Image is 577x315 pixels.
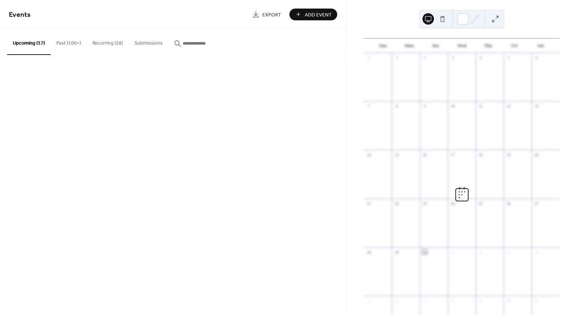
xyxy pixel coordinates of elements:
[366,249,371,255] div: 28
[366,103,371,109] div: 7
[394,103,399,109] div: 8
[450,201,455,206] div: 24
[129,29,168,54] button: Submissions
[478,249,483,255] div: 2
[366,201,371,206] div: 21
[534,249,539,255] div: 4
[449,39,475,53] div: Wed
[501,39,528,53] div: Fri
[247,9,287,20] a: Export
[394,152,399,157] div: 15
[534,201,539,206] div: 27
[422,103,427,109] div: 9
[289,9,337,20] button: Add Event
[394,298,399,303] div: 6
[478,103,483,109] div: 11
[422,152,427,157] div: 16
[87,29,129,54] button: Recurring (28)
[394,201,399,206] div: 22
[394,249,399,255] div: 29
[450,249,455,255] div: 1
[478,152,483,157] div: 18
[506,55,511,60] div: 5
[7,29,51,55] button: Upcoming (17)
[506,103,511,109] div: 12
[422,298,427,303] div: 7
[478,201,483,206] div: 25
[506,298,511,303] div: 10
[422,55,427,60] div: 2
[9,8,31,22] span: Events
[394,55,399,60] div: 1
[262,11,281,19] span: Export
[506,249,511,255] div: 3
[370,39,396,53] div: Sun
[506,201,511,206] div: 26
[366,55,371,60] div: 31
[478,55,483,60] div: 4
[534,152,539,157] div: 20
[534,103,539,109] div: 13
[366,152,371,157] div: 14
[305,11,332,19] span: Add Event
[534,55,539,60] div: 6
[527,39,554,53] div: Sat
[478,298,483,303] div: 9
[422,201,427,206] div: 23
[534,298,539,303] div: 11
[450,298,455,303] div: 8
[422,39,449,53] div: Tue
[422,249,427,255] div: 30
[51,29,87,54] button: Past (100+)
[366,298,371,303] div: 5
[506,152,511,157] div: 19
[396,39,422,53] div: Mon
[450,152,455,157] div: 17
[450,55,455,60] div: 3
[450,103,455,109] div: 10
[475,39,501,53] div: Thu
